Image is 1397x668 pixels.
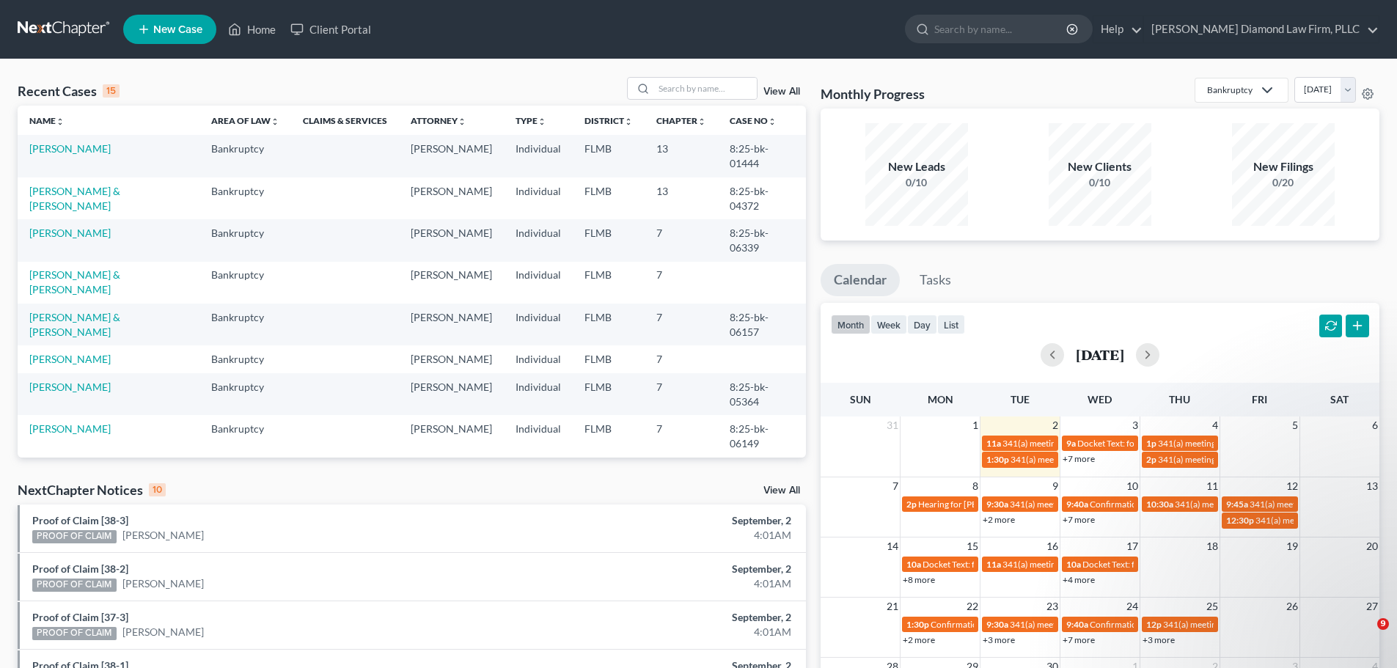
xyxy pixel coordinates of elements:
[399,458,504,499] td: [PERSON_NAME]
[986,559,1001,570] span: 11a
[32,579,117,592] div: PROOF OF CLAIM
[1066,499,1088,510] span: 9:40a
[928,393,953,405] span: Mon
[718,373,806,415] td: 8:25-bk-05364
[103,84,120,98] div: 15
[718,177,806,219] td: 8:25-bk-04372
[865,175,968,190] div: 0/10
[573,345,645,372] td: FLMB
[986,438,1001,449] span: 11a
[199,458,291,499] td: Bankruptcy
[906,619,929,630] span: 1:30p
[29,353,111,365] a: [PERSON_NAME]
[458,117,466,126] i: unfold_more
[411,115,466,126] a: Attorneyunfold_more
[1093,16,1143,43] a: Help
[934,15,1068,43] input: Search by name...
[1063,634,1095,645] a: +7 more
[645,262,718,304] td: 7
[32,514,128,526] a: Proof of Claim [38-3]
[573,177,645,219] td: FLMB
[32,530,117,543] div: PROOF OF CLAIM
[918,499,1033,510] span: Hearing for [PERSON_NAME]
[573,135,645,177] td: FLMB
[1082,559,1363,570] span: Docket Text: for [PERSON_NAME] St [PERSON_NAME] [PERSON_NAME]
[56,117,65,126] i: unfold_more
[1066,438,1076,449] span: 9a
[718,304,806,345] td: 8:25-bk-06157
[1146,619,1162,630] span: 12p
[1002,438,1144,449] span: 341(a) meeting for [PERSON_NAME]
[573,219,645,261] td: FLMB
[1090,499,1258,510] span: Confirmation Hearing for [PERSON_NAME]
[199,304,291,345] td: Bankruptcy
[1063,514,1095,525] a: +7 more
[645,135,718,177] td: 13
[29,227,111,239] a: [PERSON_NAME]
[1063,574,1095,585] a: +4 more
[1049,158,1151,175] div: New Clients
[399,262,504,304] td: [PERSON_NAME]
[971,477,980,495] span: 8
[32,611,128,623] a: Proof of Claim [37-3]
[1144,16,1379,43] a: [PERSON_NAME] Diamond Law Firm, PLLC
[399,304,504,345] td: [PERSON_NAME]
[291,106,399,135] th: Claims & Services
[573,415,645,457] td: FLMB
[548,513,791,528] div: September, 2
[983,514,1015,525] a: +2 more
[986,619,1008,630] span: 9:30a
[986,454,1009,465] span: 1:30p
[931,619,1097,630] span: Confirmation hearing for [PERSON_NAME]
[504,415,573,457] td: Individual
[199,177,291,219] td: Bankruptcy
[1051,416,1060,434] span: 2
[718,135,806,177] td: 8:25-bk-01444
[1169,393,1190,405] span: Thu
[1291,416,1299,434] span: 5
[504,373,573,415] td: Individual
[399,177,504,219] td: [PERSON_NAME]
[504,177,573,219] td: Individual
[885,598,900,615] span: 21
[971,416,980,434] span: 1
[645,304,718,345] td: 7
[122,576,204,591] a: [PERSON_NAME]
[504,135,573,177] td: Individual
[906,559,921,570] span: 10a
[718,458,806,499] td: 8:25-bk-05639
[29,115,65,126] a: Nameunfold_more
[1232,158,1335,175] div: New Filings
[271,117,279,126] i: unfold_more
[1163,619,1305,630] span: 341(a) meeting for [PERSON_NAME]
[983,634,1015,645] a: +3 more
[32,627,117,640] div: PROOF OF CLAIM
[548,528,791,543] div: 4:01AM
[399,373,504,415] td: [PERSON_NAME]
[504,458,573,499] td: Individual
[29,268,120,296] a: [PERSON_NAME] & [PERSON_NAME]
[548,562,791,576] div: September, 2
[199,262,291,304] td: Bankruptcy
[1011,393,1030,405] span: Tue
[122,625,204,639] a: [PERSON_NAME]
[548,610,791,625] div: September, 2
[516,115,546,126] a: Typeunfold_more
[1377,618,1389,630] span: 9
[937,315,965,334] button: list
[1143,634,1175,645] a: +3 more
[821,85,925,103] h3: Monthly Progress
[906,264,964,296] a: Tasks
[865,158,968,175] div: New Leads
[1207,84,1253,96] div: Bankruptcy
[1010,619,1151,630] span: 341(a) meeting for [PERSON_NAME]
[199,373,291,415] td: Bankruptcy
[965,537,980,555] span: 15
[399,135,504,177] td: [PERSON_NAME]
[573,304,645,345] td: FLMB
[1232,175,1335,190] div: 0/20
[573,458,645,499] td: FLMB
[199,219,291,261] td: Bankruptcy
[763,87,800,97] a: View All
[399,415,504,457] td: [PERSON_NAME]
